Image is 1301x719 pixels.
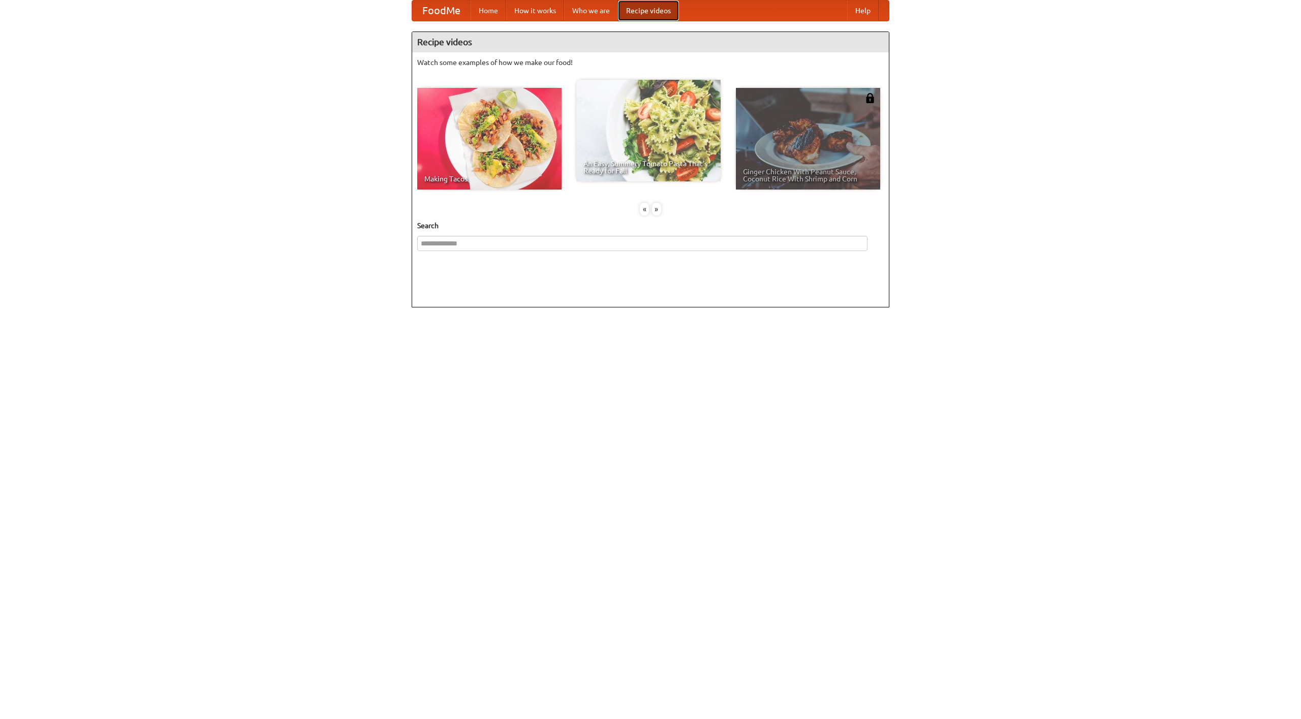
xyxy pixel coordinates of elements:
a: Home [471,1,506,21]
a: Recipe videos [618,1,679,21]
a: FoodMe [412,1,471,21]
a: An Easy, Summery Tomato Pasta That's Ready for Fall [576,80,721,181]
h5: Search [417,221,884,231]
a: Making Tacos [417,88,562,190]
img: 483408.png [865,93,875,103]
span: Making Tacos [424,175,554,182]
span: An Easy, Summery Tomato Pasta That's Ready for Fall [583,160,714,174]
div: » [652,203,661,215]
a: Who we are [564,1,618,21]
p: Watch some examples of how we make our food! [417,57,884,68]
div: « [640,203,649,215]
a: How it works [506,1,564,21]
h4: Recipe videos [412,32,889,52]
a: Help [847,1,879,21]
